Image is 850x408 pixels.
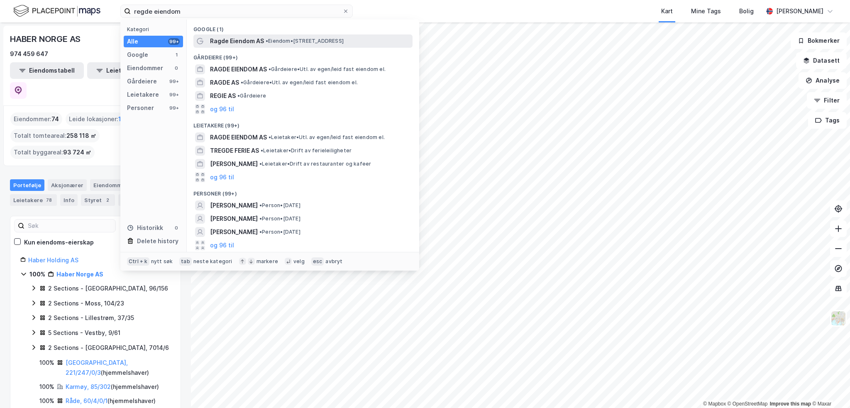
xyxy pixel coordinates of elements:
[48,283,168,293] div: 2 Sections - [GEOGRAPHIC_DATA], 96/156
[81,194,115,206] div: Styret
[241,79,243,86] span: •
[703,401,726,407] a: Mapbox
[808,368,850,408] iframe: Chat Widget
[127,223,163,233] div: Historikk
[137,236,178,246] div: Delete history
[66,358,171,378] div: ( hjemmelshaver )
[44,196,54,204] div: 78
[770,401,811,407] a: Improve this map
[90,179,142,191] div: Eiendommer
[168,38,180,45] div: 99+
[39,358,54,368] div: 100%
[127,50,148,60] div: Google
[210,36,264,46] span: Ragde Eiendom AS
[48,298,124,308] div: 2 Sections - Moss, 104/23
[210,64,267,74] span: RAGDE EIENDOM AS
[259,215,300,222] span: Person • [DATE]
[127,76,157,86] div: Gårdeiere
[325,258,342,265] div: avbryt
[10,129,100,142] div: Totalt tomteareal :
[173,65,180,71] div: 0
[66,382,159,392] div: ( hjemmelshaver )
[118,114,121,124] span: 1
[39,382,54,392] div: 100%
[256,258,278,265] div: markere
[269,134,271,140] span: •
[173,51,180,58] div: 1
[29,269,45,279] div: 100%
[187,48,419,63] div: Gårdeiere (99+)
[63,147,91,157] span: 93 724 ㎡
[210,78,239,88] span: RAGDE AS
[66,383,111,390] a: Karmøy, 85/302
[661,6,673,16] div: Kart
[261,147,352,154] span: Leietaker • Drift av ferieleiligheter
[210,132,267,142] span: RAGDE EIENDOM AS
[187,184,419,199] div: Personer (99+)
[168,105,180,111] div: 99+
[168,91,180,98] div: 99+
[259,161,371,167] span: Leietaker • Drift av restauranter og kafeer
[210,91,236,101] span: REGIE AS
[210,146,259,156] span: TREGDE FERIE AS
[311,257,324,266] div: esc
[66,396,156,406] div: ( hjemmelshaver )
[193,258,232,265] div: neste kategori
[259,229,300,235] span: Person • [DATE]
[173,225,180,231] div: 0
[60,194,78,206] div: Info
[127,26,183,32] div: Kategori
[56,271,103,278] a: Haber Norge AS
[210,104,234,114] button: og 96 til
[66,359,128,376] a: [GEOGRAPHIC_DATA], 221/247/0/3
[237,93,240,99] span: •
[168,78,180,85] div: 99+
[739,6,754,16] div: Bolig
[259,161,262,167] span: •
[48,313,134,323] div: 2 Sections - Lillestrøm, 37/35
[796,52,847,69] button: Datasett
[791,32,847,49] button: Bokmerker
[269,66,271,72] span: •
[237,93,266,99] span: Gårdeiere
[10,194,57,206] div: Leietakere
[10,179,44,191] div: Portefølje
[259,202,300,209] span: Person • [DATE]
[266,38,268,44] span: •
[293,258,305,265] div: velg
[799,72,847,89] button: Analyse
[776,6,823,16] div: [PERSON_NAME]
[51,114,59,124] span: 74
[187,20,419,34] div: Google (1)
[13,4,100,18] img: logo.f888ab2527a4732fd821a326f86c7f29.svg
[10,49,48,59] div: 974 459 647
[127,90,159,100] div: Leietakere
[241,79,358,86] span: Gårdeiere • Utl. av egen/leid fast eiendom el.
[259,202,262,208] span: •
[691,6,721,16] div: Mine Tags
[24,220,115,232] input: Søk
[269,66,386,73] span: Gårdeiere • Utl. av egen/leid fast eiendom el.
[10,62,84,79] button: Eiendomstabell
[807,92,847,109] button: Filter
[210,159,258,169] span: [PERSON_NAME]
[210,200,258,210] span: [PERSON_NAME]
[10,146,95,159] div: Totalt byggareal :
[118,194,178,206] div: Transaksjoner
[66,112,125,126] div: Leide lokasjoner :
[210,240,234,250] button: og 96 til
[127,103,154,113] div: Personer
[10,32,82,46] div: HABER NORGE AS
[127,257,149,266] div: Ctrl + k
[179,257,192,266] div: tab
[127,63,163,73] div: Eiendommer
[210,172,234,182] button: og 96 til
[269,134,385,141] span: Leietaker • Utl. av egen/leid fast eiendom el.
[39,396,54,406] div: 100%
[127,37,138,46] div: Alle
[210,214,258,224] span: [PERSON_NAME]
[151,258,173,265] div: nytt søk
[808,112,847,129] button: Tags
[87,62,161,79] button: Leietakertabell
[210,227,258,237] span: [PERSON_NAME]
